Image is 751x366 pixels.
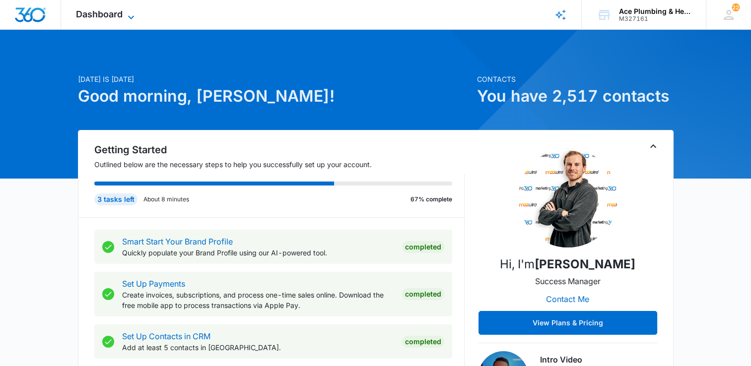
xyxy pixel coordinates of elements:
p: About 8 minutes [143,195,189,204]
p: Contacts [477,74,674,84]
div: Completed [402,288,444,300]
h3: Intro Video [540,354,657,366]
div: 3 tasks left [94,193,137,205]
div: account id [619,15,691,22]
p: Success Manager [535,275,601,287]
div: account name [619,7,691,15]
h1: Good morning, [PERSON_NAME]! [78,84,471,108]
p: Outlined below are the necessary steps to help you successfully set up your account. [94,159,465,170]
button: Toggle Collapse [647,140,659,152]
p: [DATE] is [DATE] [78,74,471,84]
p: Create invoices, subscriptions, and process one-time sales online. Download the free mobile app t... [122,290,394,310]
button: View Plans & Pricing [478,311,657,335]
div: notifications count [732,3,740,11]
a: Smart Start Your Brand Profile [122,237,233,246]
a: Set Up Payments [122,279,185,289]
div: Completed [402,336,444,348]
button: Contact Me [536,287,599,311]
strong: [PERSON_NAME] [535,257,635,271]
p: 67% complete [410,195,452,204]
h1: You have 2,517 contacts [477,84,674,108]
a: Set Up Contacts in CRM [122,331,210,341]
h2: Getting Started [94,142,465,157]
span: 22 [732,3,740,11]
img: Travis Buchanan [518,148,617,247]
div: Completed [402,241,444,253]
p: Hi, I'm [500,255,635,273]
p: Add at least 5 contacts in [GEOGRAPHIC_DATA]. [122,342,394,353]
span: Dashboard [76,9,123,19]
p: Quickly populate your Brand Profile using our AI-powered tool. [122,247,394,258]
